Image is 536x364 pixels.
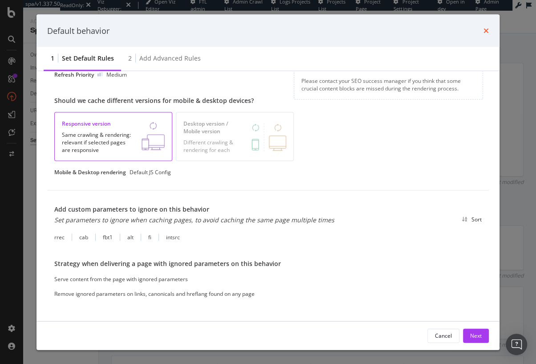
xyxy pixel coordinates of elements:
div: fi [148,233,151,241]
img: B3k0mFIZ.png [252,123,286,151]
div: rrec [54,233,65,241]
div: Refresh Priority [54,70,94,78]
div: Different crawling & rendering for each [183,139,244,154]
div: Set default rules [62,54,114,63]
div: Same crawling & rendering: relevant if selected pages are responsive [62,131,134,153]
div: Next [470,331,482,339]
div: Should we cache different versions for mobile & desktop devices? [54,96,294,105]
img: j32suk7ufU7viAAAAAElFTkSuQmCC [97,72,103,77]
button: Cancel [427,328,459,343]
div: Default JS Config [130,168,171,176]
div: alt [127,233,134,241]
div: times [483,25,489,37]
div: Sort [471,215,482,223]
div: Responsive version [62,119,165,127]
div: Set parameters to ignore when caching pages, to avoid caching the same page multiple times [54,216,334,225]
button: Next [463,328,489,343]
div: Mobile & Desktop rendering [54,168,126,176]
div: Add custom parameters to ignore on this behavior [54,205,334,214]
div: Cancel [435,331,452,339]
div: Desktop version / Mobile version [183,119,286,135]
div: Default behavior [47,25,110,37]
div: Please contact your SEO success manager if you think that some crucial content blocks are missed ... [301,77,475,92]
div: intsrc [166,233,180,241]
div: 2 [128,54,132,63]
div: cab [79,233,88,241]
div: fbt1 [103,233,113,241]
div: Serve content from the page with ignored parameters [54,275,188,282]
div: Add advanced rules [139,54,201,63]
div: Strategy when delivering a page with ignored parameters on this behavior [54,259,482,268]
div: Open Intercom Messenger [506,334,527,355]
button: Sort [458,212,482,226]
div: modal [37,14,499,350]
div: 1 [51,54,54,63]
img: ATMhaLUFA4BDAAAAAElFTkSuQmCC [142,122,165,150]
div: Medium [106,70,127,78]
div: Remove ignored parameters on links, canonicals and hreflang found on any page [54,290,255,297]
